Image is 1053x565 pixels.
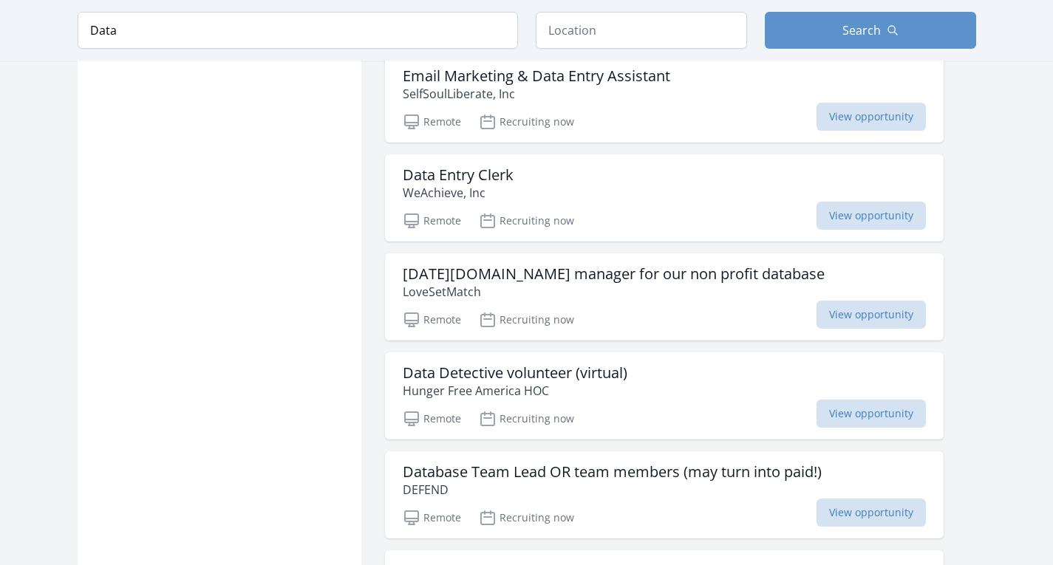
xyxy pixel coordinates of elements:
[403,509,461,527] p: Remote
[817,400,926,428] span: View opportunity
[817,301,926,329] span: View opportunity
[403,311,461,329] p: Remote
[479,113,574,131] p: Recruiting now
[385,253,944,340] a: [DATE][DOMAIN_NAME] manager for our non profit database LoveSetMatch Remote Recruiting now View o...
[403,382,627,400] p: Hunger Free America HOC
[403,481,822,499] p: DEFEND
[479,509,574,527] p: Recruiting now
[536,12,747,49] input: Location
[403,410,461,428] p: Remote
[385,55,944,143] a: Email Marketing & Data Entry Assistant SelfSoulLiberate, Inc Remote Recruiting now View opportunity
[403,212,461,230] p: Remote
[479,410,574,428] p: Recruiting now
[479,212,574,230] p: Recruiting now
[385,154,944,242] a: Data Entry Clerk WeAchieve, Inc Remote Recruiting now View opportunity
[385,451,944,538] a: Database Team Lead OR team members (may turn into paid!) DEFEND Remote Recruiting now View opport...
[403,85,670,103] p: SelfSoulLiberate, Inc
[817,103,926,131] span: View opportunity
[403,265,825,283] h3: [DATE][DOMAIN_NAME] manager for our non profit database
[817,499,926,527] span: View opportunity
[403,113,461,131] p: Remote
[842,21,881,39] span: Search
[403,364,627,382] h3: Data Detective volunteer (virtual)
[403,463,822,481] h3: Database Team Lead OR team members (may turn into paid!)
[78,12,518,49] input: Keyword
[403,184,514,202] p: WeAchieve, Inc
[403,67,670,85] h3: Email Marketing & Data Entry Assistant
[479,311,574,329] p: Recruiting now
[765,12,976,49] button: Search
[385,352,944,439] a: Data Detective volunteer (virtual) Hunger Free America HOC Remote Recruiting now View opportunity
[403,166,514,184] h3: Data Entry Clerk
[817,202,926,230] span: View opportunity
[403,283,825,301] p: LoveSetMatch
